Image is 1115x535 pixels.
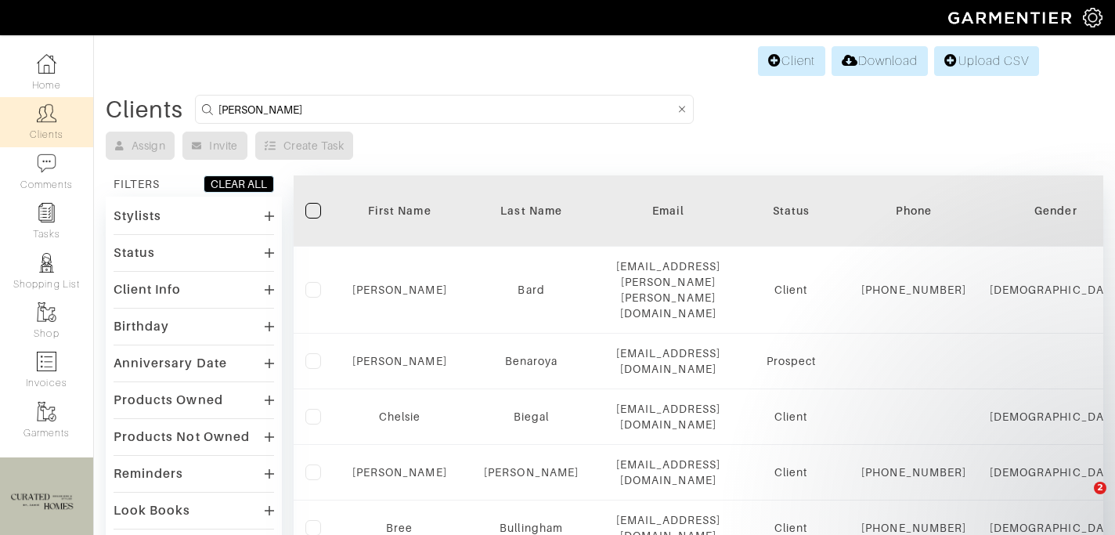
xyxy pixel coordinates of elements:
[37,253,56,273] img: stylists-icon-eb353228a002819b7ec25b43dbf5f0378dd9e0616d9560372ff212230b889e62.png
[114,208,161,224] div: Stylists
[114,319,169,334] div: Birthday
[114,466,183,482] div: Reminders
[114,503,191,519] div: Look Books
[459,175,604,247] th: Toggle SortBy
[37,302,56,322] img: garments-icon-b7da505a4dc4fd61783c78ac3ca0ef83fa9d6f193b1c9dc38574b1d14d53ca28.png
[616,401,721,432] div: [EMAIL_ADDRESS][DOMAIN_NAME]
[37,402,56,421] img: garments-icon-b7da505a4dc4fd61783c78ac3ca0ef83fa9d6f193b1c9dc38574b1d14d53ca28.png
[114,245,155,261] div: Status
[484,466,579,479] a: [PERSON_NAME]
[744,203,838,219] div: Status
[744,465,838,480] div: Client
[1094,482,1106,494] span: 2
[744,353,838,369] div: Prospect
[616,457,721,488] div: [EMAIL_ADDRESS][DOMAIN_NAME]
[352,203,447,219] div: First Name
[471,203,593,219] div: Last Name
[758,46,825,76] a: Client
[114,356,227,371] div: Anniversary Date
[114,429,250,445] div: Products Not Owned
[341,175,459,247] th: Toggle SortBy
[379,410,420,423] a: Chelsie
[802,178,1115,477] iframe: Intercom notifications message
[832,46,928,76] a: Download
[352,355,447,367] a: [PERSON_NAME]
[505,355,557,367] a: Benaroya
[934,46,1039,76] a: Upload CSV
[37,54,56,74] img: dashboard-icon-dbcd8f5a0b271acd01030246c82b418ddd0df26cd7fceb0bd07c9910d44c42f6.png
[218,99,675,119] input: Search by name, email, phone, city, or state
[37,203,56,222] img: reminder-icon-8004d30b9f0a5d33ae49ab947aed9ed385cf756f9e5892f1edd6e32f2345188e.png
[37,103,56,123] img: clients-icon-6bae9207a08558b7cb47a8932f037763ab4055f8c8b6bfacd5dc20c3e0201464.png
[940,4,1083,31] img: garmentier-logo-header-white-b43fb05a5012e4ada735d5af1a66efaba907eab6374d6393d1fbf88cb4ef424d.png
[1062,482,1099,519] iframe: Intercom live chat
[616,203,721,219] div: Email
[1083,8,1102,27] img: gear-icon-white-bd11855cb880d31180b6d7d6211b90ccbf57a29d726f0c71d8c61bd08dd39cc2.png
[211,176,267,192] div: CLEAR ALL
[616,345,721,377] div: [EMAIL_ADDRESS][DOMAIN_NAME]
[352,284,447,296] a: [PERSON_NAME]
[386,522,413,534] a: Bree
[616,258,721,321] div: [EMAIL_ADDRESS][PERSON_NAME][PERSON_NAME][DOMAIN_NAME]
[744,282,838,298] div: Client
[352,466,447,479] a: [PERSON_NAME]
[732,175,850,247] th: Toggle SortBy
[500,522,563,534] a: Bullingham
[204,175,274,193] button: CLEAR ALL
[114,282,182,298] div: Client Info
[37,352,56,371] img: orders-icon-0abe47150d42831381b5fb84f609e132dff9fe21cb692f30cb5eec754e2cba89.png
[114,176,160,192] div: FILTERS
[744,409,838,425] div: Client
[114,392,223,408] div: Products Owned
[514,410,549,423] a: Biegal
[37,154,56,173] img: comment-icon-a0a6a9ef722e966f86d9cbdc48e553b5cf19dbc54f86b18d962a5391bc8f6eb6.png
[106,102,183,117] div: Clients
[518,284,544,296] a: Bard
